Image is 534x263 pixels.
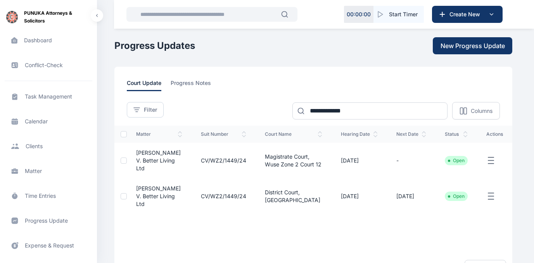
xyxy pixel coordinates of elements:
[192,178,256,214] td: CV/WZ2/1449/24
[387,143,435,178] td: -
[265,131,322,137] span: court name
[471,107,493,115] p: Columns
[341,131,378,137] span: hearing date
[5,112,92,131] a: calendar
[452,102,500,119] button: Columns
[389,10,418,18] span: Start Timer
[332,178,387,214] td: [DATE]
[332,143,387,178] td: [DATE]
[5,87,92,106] a: task management
[446,10,487,18] span: Create New
[114,40,195,52] h1: Progress Updates
[448,157,465,164] li: Open
[441,41,505,50] span: New Progress Update
[445,131,468,137] span: status
[5,137,92,156] a: clients
[396,131,426,137] span: next date
[201,131,246,137] span: suit number
[136,131,183,137] span: matter
[5,211,92,230] a: progress update
[433,37,512,54] button: New Progress Update
[256,143,332,178] td: Magistrate Court, Wuse Zone 2 Court 12
[171,79,211,91] span: progress notes
[432,6,503,23] button: Create New
[24,9,91,25] span: PUNUKA Attorneys & Solicitors
[136,149,181,171] a: [PERSON_NAME] v. Better Living Ltd
[448,193,465,199] li: Open
[127,79,171,91] a: court update
[127,79,161,91] span: court update
[486,131,503,137] span: actions
[136,185,181,207] a: [PERSON_NAME] v. Better Living Ltd
[387,178,435,214] td: [DATE]
[5,187,92,205] a: time entries
[144,106,157,114] span: Filter
[192,143,256,178] td: CV/WZ2/1449/24
[347,10,371,18] p: 00 : 00 : 00
[256,178,332,214] td: District Court, [GEOGRAPHIC_DATA]
[171,79,220,91] a: progress notes
[5,56,92,74] a: conflict-check
[5,162,92,180] a: matter
[127,102,164,118] button: Filter
[5,31,92,50] a: dashboard
[5,236,92,255] a: expense & request
[373,6,424,23] button: Start Timer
